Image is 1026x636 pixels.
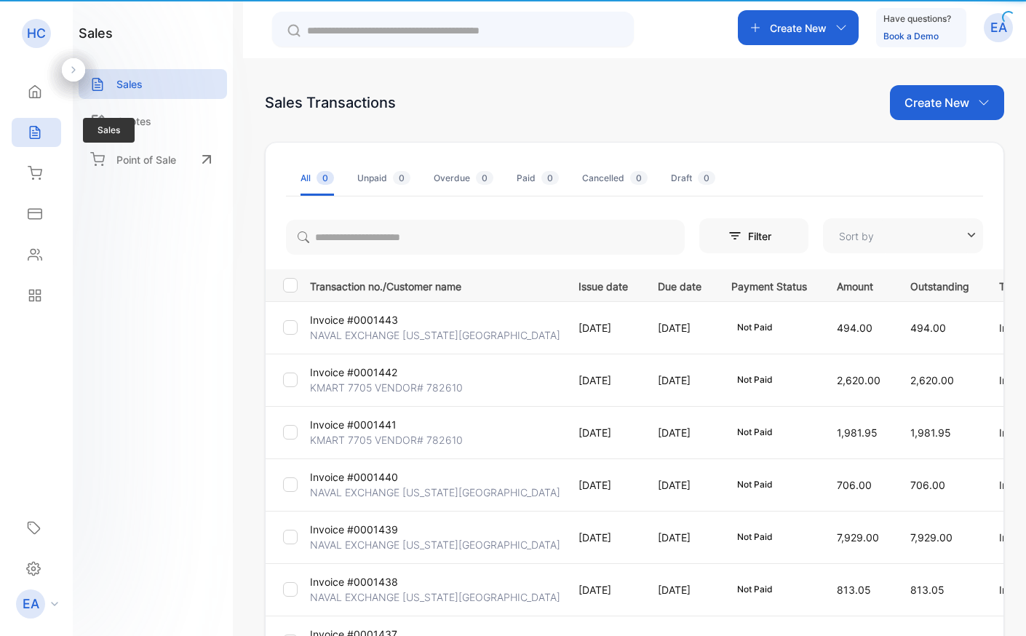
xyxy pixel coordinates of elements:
[116,76,143,92] p: Sales
[731,477,779,493] div: not paid
[578,425,628,440] p: [DATE]
[658,477,701,493] p: [DATE]
[837,276,880,294] p: Amount
[517,172,559,185] div: Paid
[910,531,953,544] span: 7,929.00
[310,589,560,605] p: NAVAL EXCHANGE [US_STATE][GEOGRAPHIC_DATA]
[671,172,715,185] div: Draft
[310,522,398,537] p: Invoice #0001439
[79,69,227,99] a: Sales
[310,469,398,485] p: Invoice #0001440
[731,529,779,545] div: not paid
[910,479,945,491] span: 706.00
[990,18,1007,37] p: EA
[116,152,176,167] p: Point of Sale
[837,531,879,544] span: 7,929.00
[357,172,410,185] div: Unpaid
[658,276,701,294] p: Due date
[837,322,872,334] span: 494.00
[310,417,397,432] p: Invoice #0001441
[658,373,701,388] p: [DATE]
[910,426,951,439] span: 1,981.95
[310,574,398,589] p: Invoice #0001438
[837,374,880,386] span: 2,620.00
[116,114,151,129] p: Quotes
[658,425,701,440] p: [DATE]
[310,365,397,380] p: Invoice #0001442
[23,595,39,613] p: EA
[658,530,701,545] p: [DATE]
[578,582,628,597] p: [DATE]
[910,584,945,596] span: 813.05
[837,426,878,439] span: 1,981.95
[310,432,463,448] p: KMART 7705 VENDOR# 782610
[578,320,628,335] p: [DATE]
[310,276,560,294] p: Transaction no./Customer name
[910,322,946,334] span: 494.00
[731,276,807,294] p: Payment Status
[658,582,701,597] p: [DATE]
[837,479,872,491] span: 706.00
[731,319,779,335] div: not paid
[27,24,46,43] p: HC
[630,171,648,185] span: 0
[984,10,1013,45] button: EA
[890,85,1004,120] button: Create New
[393,171,410,185] span: 0
[578,276,628,294] p: Issue date
[310,537,560,552] p: NAVAL EXCHANGE [US_STATE][GEOGRAPHIC_DATA]
[476,171,493,185] span: 0
[317,171,334,185] span: 0
[578,373,628,388] p: [DATE]
[731,581,779,597] div: not paid
[301,172,334,185] div: All
[839,228,874,244] p: Sort by
[12,6,55,49] button: Open LiveChat chat widget
[310,327,560,343] p: NAVAL EXCHANGE [US_STATE][GEOGRAPHIC_DATA]
[79,23,113,43] h1: sales
[578,530,628,545] p: [DATE]
[837,584,871,596] span: 813.05
[883,12,951,26] p: Have questions?
[658,320,701,335] p: [DATE]
[434,172,493,185] div: Overdue
[582,172,648,185] div: Cancelled
[541,171,559,185] span: 0
[823,218,983,253] button: Sort by
[83,118,135,143] span: Sales
[265,92,396,114] div: Sales Transactions
[910,276,969,294] p: Outstanding
[731,424,779,440] div: not paid
[79,143,227,175] a: Point of Sale
[883,31,939,41] a: Book a Demo
[738,10,859,45] button: Create New
[310,485,560,500] p: NAVAL EXCHANGE [US_STATE][GEOGRAPHIC_DATA]
[698,171,715,185] span: 0
[731,372,779,388] div: not paid
[578,477,628,493] p: [DATE]
[79,106,227,136] a: Quotes
[904,94,969,111] p: Create New
[910,374,954,386] span: 2,620.00
[310,380,463,395] p: KMART 7705 VENDOR# 782610
[310,312,398,327] p: Invoice #0001443
[770,20,827,36] p: Create New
